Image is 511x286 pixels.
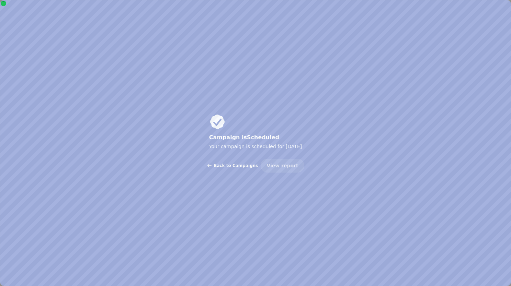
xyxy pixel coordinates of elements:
[214,164,258,168] span: Back to Campaigns
[209,133,302,142] h2: Campaign is Scheduled
[207,159,258,172] button: Back to Campaigns
[266,163,298,168] span: View report
[209,142,302,151] p: Your campaign is scheduled for [DATE]
[261,159,304,172] button: View report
